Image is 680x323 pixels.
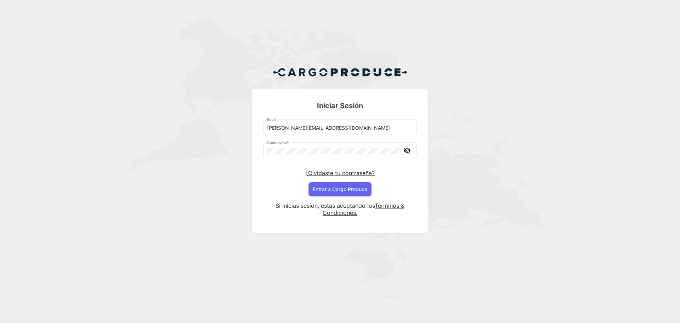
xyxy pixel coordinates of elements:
span: Si inicias sesión, estas aceptando los [276,202,375,209]
input: Email [267,125,413,131]
a: Términos & Condiciones. [323,202,404,216]
h3: Iniciar Sesión [263,101,417,111]
a: ¿Olvidaste tu contraseña? [305,169,375,177]
mat-icon: visibility_off [403,146,411,155]
button: Entrar a Cargo Produce [308,182,372,196]
img: Cargo Produce Logo [273,64,407,81]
